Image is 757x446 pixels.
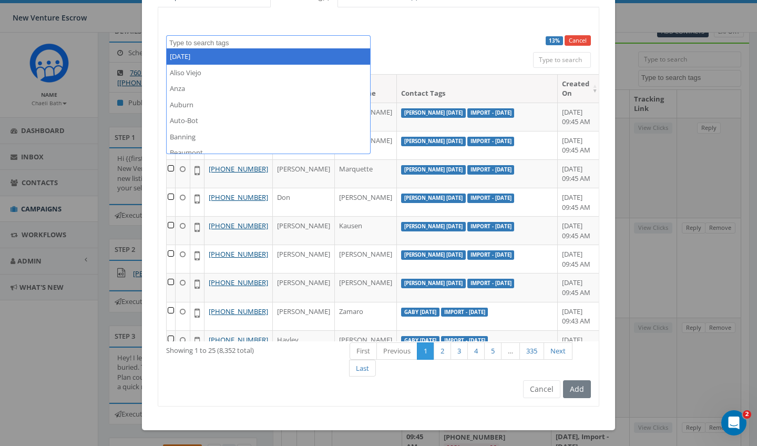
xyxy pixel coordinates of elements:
[335,216,397,245] td: Kausen
[743,410,751,419] span: 2
[558,302,603,330] td: [DATE] 09:43 AM
[533,52,591,68] input: Type to search
[484,342,502,360] a: 5
[558,330,603,359] td: [DATE] 09:43 AM
[434,342,451,360] a: 2
[401,250,466,260] label: [PERSON_NAME] [DATE]
[721,410,746,435] iframe: Intercom live chat
[451,342,468,360] a: 3
[401,108,466,118] label: [PERSON_NAME] [DATE]
[335,245,397,273] td: [PERSON_NAME]
[467,222,515,231] label: Import - [DATE]
[467,342,485,360] a: 4
[167,48,370,65] li: [DATE]
[441,336,488,346] label: Import - [DATE]
[467,194,515,203] label: Import - [DATE]
[169,38,370,48] textarea: Search
[273,273,335,301] td: [PERSON_NAME]
[544,342,572,360] a: Next
[167,113,370,129] li: Auto-Bot
[209,335,268,344] a: [PHONE_NUMBER]
[273,216,335,245] td: [PERSON_NAME]
[558,103,603,131] td: [DATE] 09:45 AM
[401,137,466,146] label: [PERSON_NAME] [DATE]
[401,336,439,346] label: Gaby [DATE]
[441,308,488,317] label: Import - [DATE]
[558,188,603,216] td: [DATE] 09:45 AM
[349,360,376,377] a: Last
[167,129,370,145] li: Banning
[467,137,515,146] label: Import - [DATE]
[167,145,370,161] li: Beaumont
[335,302,397,330] td: Zamaro
[401,308,439,317] label: Gaby [DATE]
[401,194,466,203] label: [PERSON_NAME] [DATE]
[273,188,335,216] td: Don
[209,278,268,287] a: [PHONE_NUMBER]
[558,273,603,301] td: [DATE] 09:45 AM
[523,380,560,398] button: Cancel
[467,250,515,260] label: Import - [DATE]
[209,192,268,202] a: [PHONE_NUMBER]
[167,65,370,81] li: Aliso Viejo
[350,342,377,360] a: First
[501,342,520,360] a: …
[273,302,335,330] td: [PERSON_NAME]
[209,164,268,174] a: [PHONE_NUMBER]
[558,75,603,103] th: Created On: activate to sort column ascending
[558,245,603,273] td: [DATE] 09:45 AM
[167,97,370,113] li: Auburn
[467,108,515,118] label: Import - [DATE]
[376,342,417,360] a: Previous
[401,165,466,175] label: [PERSON_NAME] [DATE]
[209,249,268,259] a: [PHONE_NUMBER]
[558,216,603,245] td: [DATE] 09:45 AM
[401,279,466,288] label: [PERSON_NAME] [DATE]
[273,159,335,188] td: [PERSON_NAME]
[417,342,434,360] a: 1
[397,75,558,103] th: Contact Tags
[335,159,397,188] td: Marquette
[558,159,603,188] td: [DATE] 09:45 AM
[209,307,268,316] a: [PHONE_NUMBER]
[273,330,335,359] td: Hayley
[335,188,397,216] td: [PERSON_NAME]
[209,221,268,230] a: [PHONE_NUMBER]
[558,131,603,159] td: [DATE] 09:45 AM
[565,35,591,46] a: Cancel
[467,279,515,288] label: Import - [DATE]
[335,273,397,301] td: [PERSON_NAME]
[519,342,544,360] a: 335
[166,341,334,356] div: Showing 1 to 25 (8,352 total)
[167,80,370,97] li: Anza
[273,245,335,273] td: [PERSON_NAME]
[335,330,397,359] td: [PERSON_NAME]
[401,222,466,231] label: [PERSON_NAME] [DATE]
[546,36,563,46] label: 13%
[467,165,515,175] label: Import - [DATE]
